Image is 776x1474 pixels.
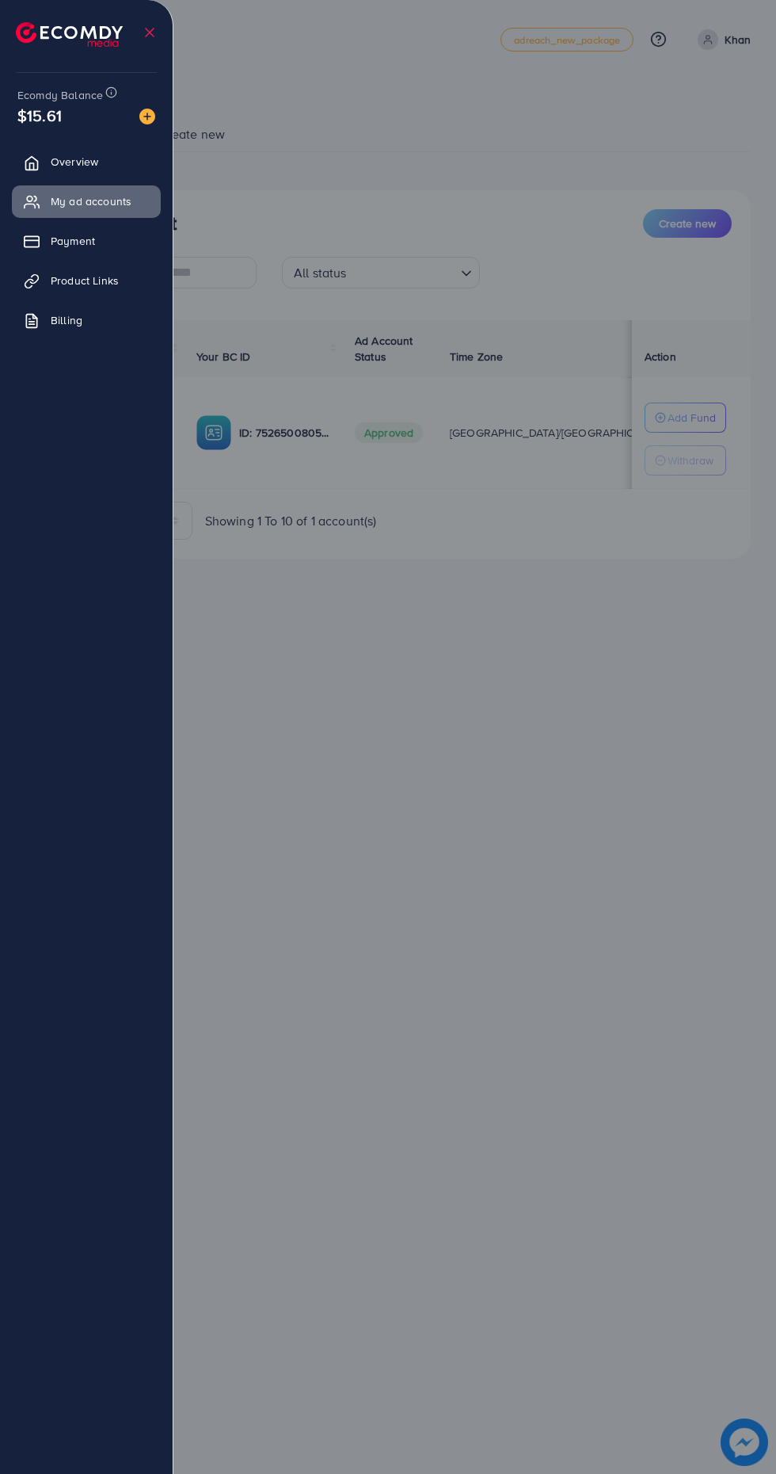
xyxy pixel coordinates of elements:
[51,312,82,328] span: Billing
[139,109,155,124] img: image
[16,22,123,47] img: logo
[12,146,161,178] a: Overview
[51,154,98,170] span: Overview
[51,273,119,288] span: Product Links
[17,87,103,103] span: Ecomdy Balance
[12,265,161,296] a: Product Links
[51,193,131,209] span: My ad accounts
[12,304,161,336] a: Billing
[51,233,95,249] span: Payment
[12,185,161,217] a: My ad accounts
[12,225,161,257] a: Payment
[17,104,62,127] span: $15.61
